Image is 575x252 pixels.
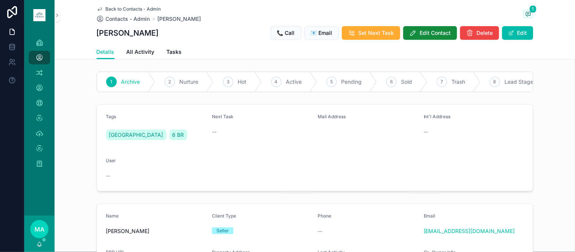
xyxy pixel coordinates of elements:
button: 1 [523,10,533,19]
button: 📞 Call [271,26,301,40]
span: 8 [494,79,496,85]
span: Tasks [167,48,182,56]
img: App logo [33,9,45,21]
a: Details [97,45,114,59]
span: 3 [227,79,229,85]
a: Back to Contacts - Admin [97,6,161,12]
span: Set Next Task [359,29,394,37]
span: Email [424,213,436,219]
div: scrollable content [24,30,55,180]
span: Name [106,213,119,219]
span: [GEOGRAPHIC_DATA] [109,131,163,139]
a: 6 BR [169,130,187,140]
span: Next Task [212,114,233,119]
span: 📧 Email [311,29,332,37]
span: -- [106,172,111,180]
span: All Activity [127,48,155,56]
span: Back to Contacts - Admin [106,6,161,12]
h1: [PERSON_NAME] [97,28,159,38]
span: Edit Contact [420,29,451,37]
span: Pending [342,78,362,86]
span: Archive [121,78,140,86]
span: Lead Stage [505,78,534,86]
span: 📞 Call [277,29,295,37]
span: 7 [440,79,443,85]
span: -- [318,227,323,235]
button: Edit Contact [403,26,457,40]
a: [PERSON_NAME] [158,15,201,23]
a: [GEOGRAPHIC_DATA] [106,130,166,140]
span: -- [212,128,216,136]
button: Delete [460,26,499,40]
span: Sold [401,78,412,86]
span: Phone [318,213,332,219]
span: Nurture [180,78,199,86]
span: 5 [330,79,333,85]
span: Hot [238,78,247,86]
span: Int'l Address [424,114,451,119]
span: [PERSON_NAME] [106,227,206,235]
span: MA [34,225,44,234]
a: [EMAIL_ADDRESS][DOMAIN_NAME] [424,227,515,235]
button: 📧 Email [304,26,339,40]
span: Trash [452,78,465,86]
span: Active [286,78,302,86]
span: 2 [168,79,171,85]
a: Contacts - Admin [97,15,150,23]
a: Tasks [167,45,182,60]
span: Details [97,48,114,56]
span: Contacts - Admin [106,15,150,23]
div: Seller [216,227,229,234]
button: Set Next Task [342,26,400,40]
span: Tags [106,114,116,119]
span: 4 [275,79,278,85]
span: Mail Address [318,114,346,119]
span: User [106,158,116,163]
span: 6 [390,79,393,85]
a: All Activity [127,45,155,60]
span: Client Type [212,213,236,219]
span: Delete [477,29,493,37]
span: 1 [110,79,112,85]
span: -- [424,128,428,136]
span: 1 [530,5,537,13]
button: Edit [502,26,533,40]
span: 6 BR [172,131,184,139]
